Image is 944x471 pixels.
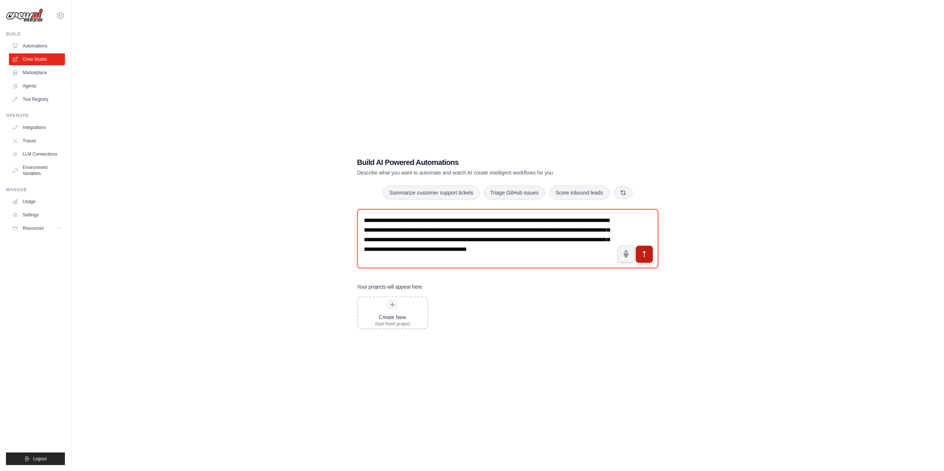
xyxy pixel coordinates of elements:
span: Resources [23,225,44,231]
button: Logout [6,452,65,465]
p: Describe what you want to automate and watch AI create intelligent workflows for you [357,169,606,176]
a: Marketplace [9,67,65,79]
a: Integrations [9,122,65,133]
a: Usage [9,196,65,208]
button: Triage GitHub issues [484,186,545,200]
a: Tool Registry [9,93,65,105]
button: Resources [9,222,65,234]
a: Environment Variables [9,162,65,179]
span: Logout [33,456,47,462]
button: Click to speak your automation idea [618,245,635,262]
h3: Your projects will appear here [357,283,422,291]
div: Operate [6,113,65,119]
img: Logo [6,9,43,23]
iframe: Chat Widget [907,435,944,471]
button: Get new suggestions [614,186,632,199]
div: Build [6,31,65,37]
div: Manage [6,187,65,193]
div: Start fresh project [375,321,410,327]
a: Traces [9,135,65,147]
a: Agents [9,80,65,92]
h1: Build AI Powered Automations [357,157,606,167]
div: Create New [375,314,410,321]
button: Summarize customer support tickets [383,186,479,200]
a: LLM Connections [9,148,65,160]
a: Settings [9,209,65,221]
a: Crew Studio [9,53,65,65]
button: Score inbound leads [549,186,609,200]
a: Automations [9,40,65,52]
